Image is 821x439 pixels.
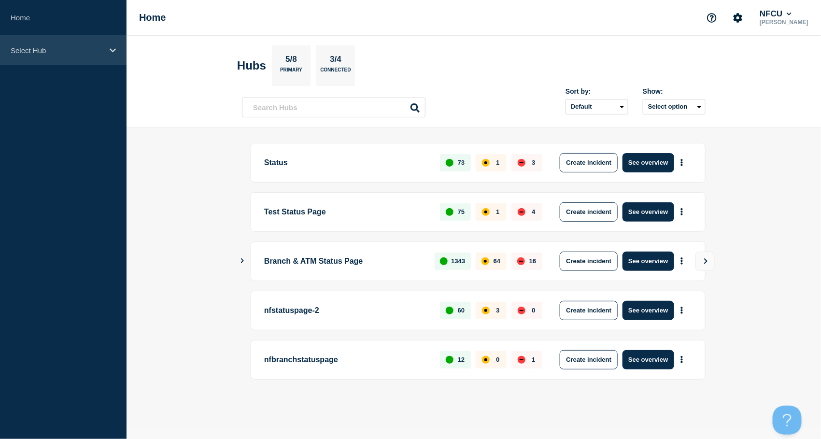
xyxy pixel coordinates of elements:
[458,159,465,166] p: 73
[446,159,453,167] div: up
[702,8,722,28] button: Support
[282,55,301,67] p: 5/8
[446,307,453,314] div: up
[676,301,688,319] button: More actions
[566,99,628,114] select: Sort by
[560,252,618,271] button: Create incident
[280,67,302,77] p: Primary
[446,208,453,216] div: up
[517,257,525,265] div: down
[264,252,424,271] p: Branch & ATM Status Page
[676,252,688,270] button: More actions
[695,252,715,271] button: View
[676,351,688,368] button: More actions
[529,257,536,265] p: 16
[11,46,103,55] p: Select Hub
[623,153,674,172] button: See overview
[326,55,345,67] p: 3/4
[458,356,465,363] p: 12
[728,8,748,28] button: Account settings
[623,252,674,271] button: See overview
[518,208,525,216] div: down
[676,154,688,171] button: More actions
[496,307,499,314] p: 3
[482,307,490,314] div: affected
[482,159,490,167] div: affected
[532,159,535,166] p: 3
[496,356,499,363] p: 0
[482,356,490,364] div: affected
[623,301,674,320] button: See overview
[320,67,351,77] p: Connected
[496,159,499,166] p: 1
[481,257,489,265] div: affected
[518,159,525,167] div: down
[758,9,793,19] button: NFCU
[758,19,810,26] p: [PERSON_NAME]
[532,208,535,215] p: 4
[458,307,465,314] p: 60
[518,356,525,364] div: down
[240,257,245,265] button: Show Connected Hubs
[264,202,429,222] p: Test Status Page
[264,153,429,172] p: Status
[623,350,674,369] button: See overview
[458,208,465,215] p: 75
[451,257,465,265] p: 1343
[482,208,490,216] div: affected
[566,87,628,95] div: Sort by:
[560,301,618,320] button: Create incident
[440,257,448,265] div: up
[496,208,499,215] p: 1
[623,202,674,222] button: See overview
[676,203,688,221] button: More actions
[643,87,706,95] div: Show:
[446,356,453,364] div: up
[773,406,802,435] iframe: Help Scout Beacon - Open
[242,98,425,117] input: Search Hubs
[264,301,429,320] p: nfstatuspage-2
[560,153,618,172] button: Create incident
[518,307,525,314] div: down
[532,307,535,314] p: 0
[494,257,500,265] p: 64
[139,12,166,23] h1: Home
[264,350,429,369] p: nfbranchstatuspage
[560,202,618,222] button: Create incident
[532,356,535,363] p: 1
[560,350,618,369] button: Create incident
[237,59,266,72] h2: Hubs
[643,99,706,114] button: Select option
